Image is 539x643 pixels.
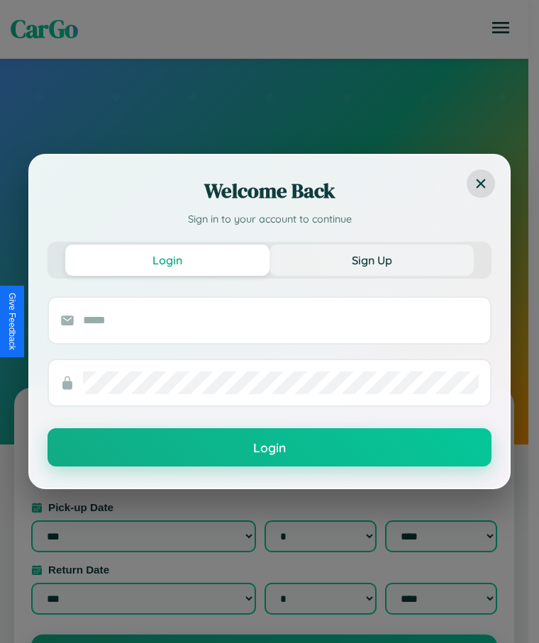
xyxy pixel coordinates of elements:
button: Login [48,428,491,466]
button: Login [65,245,269,276]
button: Sign Up [269,245,474,276]
h2: Welcome Back [48,177,491,205]
div: Give Feedback [7,293,17,350]
p: Sign in to your account to continue [48,212,491,228]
